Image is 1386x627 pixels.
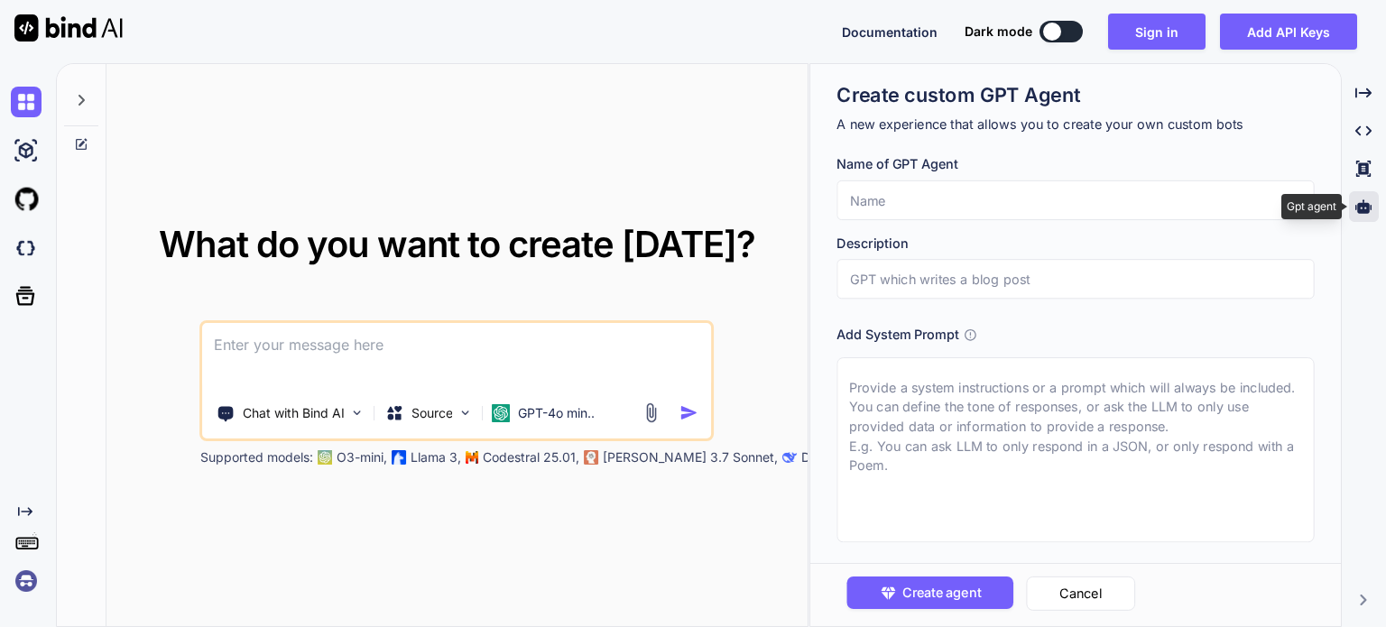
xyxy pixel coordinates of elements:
[11,184,42,215] img: githubLight
[641,402,661,423] img: attachment
[842,23,938,41] button: Documentation
[836,82,1314,108] h1: Create custom GPT Agent
[585,450,599,465] img: claude
[1108,14,1206,50] button: Sign in
[11,87,42,117] img: chat
[467,451,479,464] img: Mistral-AI
[1220,14,1357,50] button: Add API Keys
[965,23,1032,41] span: Dark mode
[836,154,1314,174] h3: Name of GPT Agent
[836,325,958,345] h3: Add System Prompt
[11,233,42,263] img: darkCloudIdeIcon
[411,404,453,422] p: Source
[836,115,1314,134] p: A new experience that allows you to create your own custom bots
[518,404,595,422] p: GPT-4o min..
[603,448,778,466] p: [PERSON_NAME] 3.7 Sonnet,
[458,405,474,420] img: Pick Models
[902,583,981,603] span: Create agent
[393,450,407,465] img: Llama2
[411,448,461,466] p: Llama 3,
[1281,194,1342,219] div: Gpt agent
[319,450,333,465] img: GPT-4
[14,14,123,41] img: Bind AI
[11,566,42,596] img: signin
[200,448,313,466] p: Supported models:
[836,233,1314,253] h3: Description
[836,259,1314,299] input: GPT which writes a blog post
[847,576,1014,609] button: Create agent
[493,404,511,422] img: GPT-4o mini
[783,450,798,465] img: claude
[159,222,755,266] span: What do you want to create [DATE]?
[679,403,698,422] img: icon
[483,448,579,466] p: Codestral 25.01,
[243,404,345,422] p: Chat with Bind AI
[337,448,387,466] p: O3-mini,
[1027,576,1136,611] button: Cancel
[836,180,1314,220] input: Name
[801,448,878,466] p: Deepseek R1
[11,135,42,166] img: ai-studio
[350,405,365,420] img: Pick Tools
[842,24,938,40] span: Documentation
